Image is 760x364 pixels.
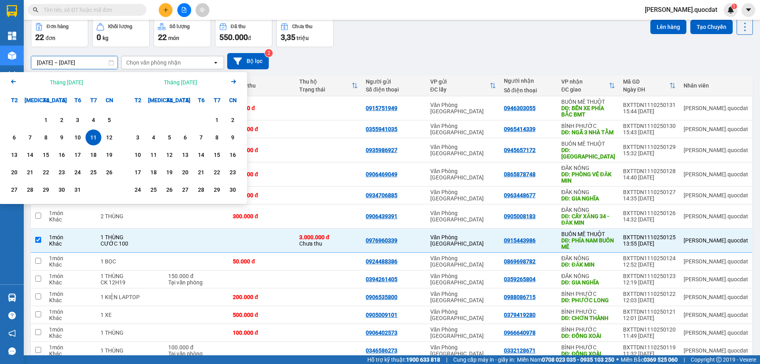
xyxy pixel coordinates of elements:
[8,51,16,60] img: warehouse-icon
[193,92,209,108] div: T6
[504,213,536,219] div: 0905008183
[233,147,291,153] div: 100.000 đ
[638,5,724,15] span: [PERSON_NAME].quocdat
[161,147,177,163] div: Choose Thứ Tư, tháng 11 12 2025. It's available.
[22,164,38,180] div: Choose Thứ Ba, tháng 10 21 2025. It's available.
[180,150,191,160] div: 13
[623,168,676,174] div: BXTTDN1110250128
[54,147,70,163] div: Choose Thứ Năm, tháng 10 16 2025. It's available.
[40,185,51,194] div: 29
[233,126,291,132] div: 100.000 đ
[504,258,536,265] div: 0869698782
[299,234,358,247] div: Chưa thu
[4,34,59,62] img: logo
[6,182,22,198] div: Choose Thứ Hai, tháng 10 27 2025. It's available.
[85,112,101,128] div: Choose Thứ Bảy, tháng 10 4 2025. It's available.
[84,53,152,61] span: BXTTDN1310250001
[132,185,143,194] div: 24
[366,192,397,198] div: 0934706885
[233,192,291,198] div: 100.000 đ
[227,115,238,125] div: 2
[623,216,676,223] div: 14:32 [DATE]
[54,112,70,128] div: Choose Thứ Năm, tháng 10 2 2025. It's available.
[49,273,93,279] div: 1 món
[196,3,209,17] button: aim
[9,133,20,142] div: 6
[161,182,177,198] div: Choose Thứ Tư, tháng 11 26 2025. It's available.
[430,102,496,114] div: Văn Phòng [GEOGRAPHIC_DATA]
[430,86,490,93] div: ĐC lấy
[504,171,536,177] div: 0865878748
[504,105,536,111] div: 0946303055
[70,130,85,145] div: Choose Thứ Sáu, tháng 10 10 2025. It's available.
[623,129,676,135] div: 15:43 [DATE]
[7,5,17,17] img: logo-vxr
[366,237,397,244] div: 0976960339
[38,92,54,108] div: T4
[561,261,615,268] div: DĐ: ĐĂK MIN
[733,4,735,9] span: 1
[146,147,161,163] div: Choose Thứ Ba, tháng 11 11 2025. It's available.
[299,86,351,93] div: Trạng thái
[85,164,101,180] div: Choose Thứ Bảy, tháng 10 25 2025. It's available.
[164,168,175,177] div: 19
[561,129,615,135] div: DĐ: NGÃ 3 NHÀ TẰM
[619,75,680,96] th: Toggle SortBy
[104,133,115,142] div: 12
[227,185,238,194] div: 30
[366,171,397,177] div: 0906469049
[690,20,733,34] button: Tạo Chuyến
[44,6,137,14] input: Tìm tên, số ĐT hoặc mã đơn
[40,115,51,125] div: 1
[72,150,83,160] div: 17
[88,168,99,177] div: 25
[130,182,146,198] div: Choose Thứ Hai, tháng 11 24 2025. It's available.
[130,92,146,108] div: T2
[623,78,669,85] div: Mã GD
[70,182,85,198] div: Choose Thứ Sáu, tháng 10 31 2025. It's available.
[92,19,150,47] button: Khối lượng0kg
[504,192,536,198] div: 0963448677
[9,77,18,88] button: Previous month.
[196,133,207,142] div: 7
[248,35,251,41] span: đ
[299,234,358,240] div: 3.000.000 đ
[54,130,70,145] div: Choose Thứ Năm, tháng 10 9 2025. It's available.
[38,147,54,163] div: Choose Thứ Tư, tháng 10 15 2025. It's available.
[623,86,669,93] div: Ngày ĐH
[215,19,272,47] button: Đã thu550.000đ
[504,78,553,84] div: Người nhận
[85,147,101,163] div: Choose Thứ Bảy, tháng 10 18 2025. It's available.
[56,115,67,125] div: 2
[623,210,676,216] div: BXTTDN1110250126
[6,147,22,163] div: Choose Thứ Hai, tháng 10 13 2025. It's available.
[132,168,143,177] div: 17
[54,92,70,108] div: T5
[209,112,225,128] div: Choose Thứ Bảy, tháng 11 1 2025. It's available.
[623,144,676,150] div: BXTTDN1110250129
[209,164,225,180] div: Choose Thứ Bảy, tháng 11 22 2025. It's available.
[40,133,51,142] div: 8
[60,7,82,33] strong: Nhà xe QUỐC ĐẠT
[70,112,85,128] div: Choose Thứ Sáu, tháng 10 3 2025. It's available.
[504,87,553,93] div: Số điện thoại
[40,168,51,177] div: 22
[56,185,67,194] div: 30
[88,115,99,125] div: 4
[561,78,609,85] div: VP nhận
[561,255,615,261] div: ĐĂK NÔNG
[199,7,205,13] span: aim
[366,213,397,219] div: 0906439391
[366,258,397,265] div: 0924488386
[366,105,397,111] div: 0915751949
[209,147,225,163] div: Choose Thứ Bảy, tháng 11 15 2025. It's available.
[104,168,115,177] div: 26
[8,293,16,302] img: warehouse-icon
[623,189,676,195] div: BXTTDN1110250127
[227,150,238,160] div: 16
[229,77,238,86] svg: Arrow Right
[85,130,101,145] div: Selected end date. Thứ Bảy, tháng 10 11 2025. It's available.
[180,133,191,142] div: 6
[22,147,38,163] div: Choose Thứ Ba, tháng 10 14 2025. It's available.
[22,182,38,198] div: Choose Thứ Ba, tháng 10 28 2025. It's available.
